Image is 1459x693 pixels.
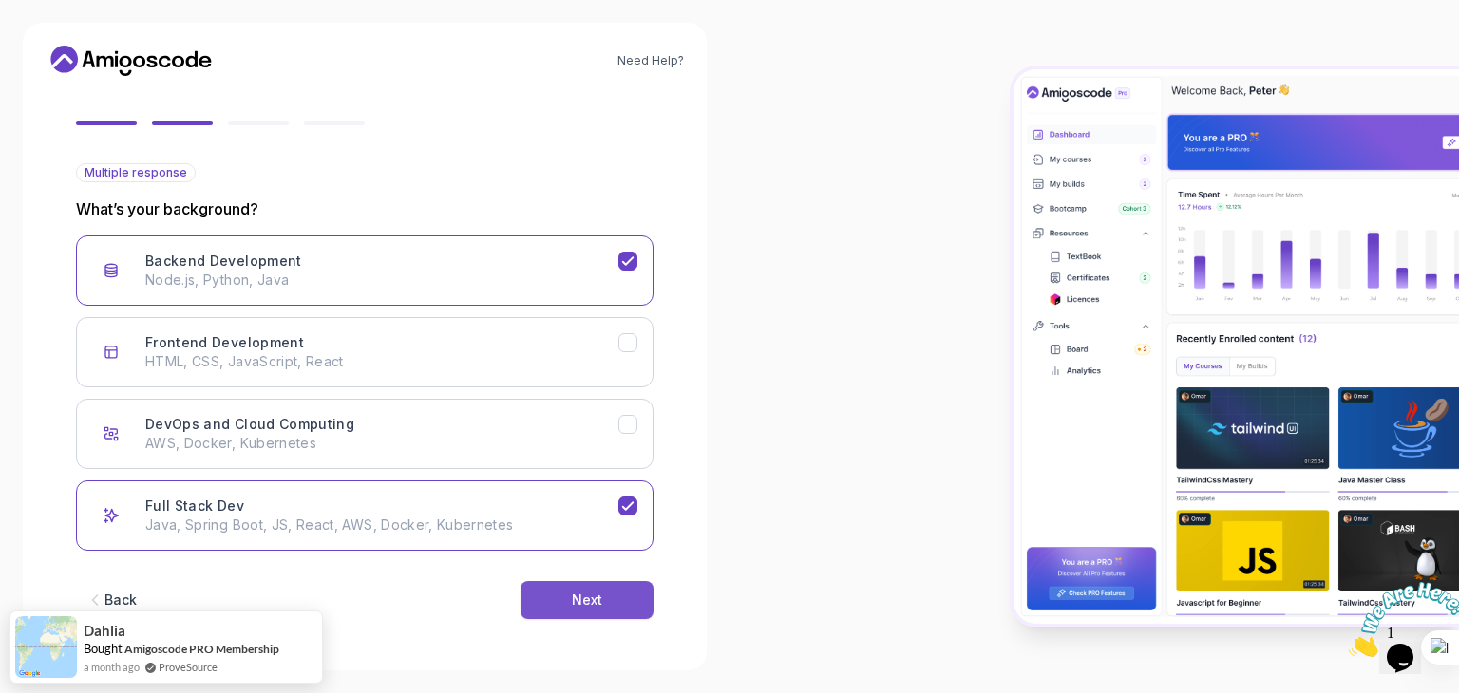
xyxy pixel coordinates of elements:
[521,581,654,619] button: Next
[145,252,302,271] h3: Backend Development
[145,496,244,515] h3: Full Stack Dev
[76,480,654,551] button: Full Stack Dev
[159,659,218,675] a: ProveSource
[76,399,654,469] button: DevOps and Cloud Computing
[145,352,618,371] p: HTML, CSS, JavaScript, React
[76,197,654,220] p: What’s your background?
[84,659,140,675] span: a month ago
[145,333,304,352] h3: Frontend Development
[85,165,187,180] span: Multiple response
[76,317,654,387] button: Frontend Development
[76,581,146,619] button: Back
[8,8,15,24] span: 1
[15,616,77,678] img: provesource social proof notification image
[145,271,618,290] p: Node.js, Python, Java
[8,8,125,83] img: Chat attention grabber
[76,235,654,306] button: Backend Development
[145,434,618,453] p: AWS, Docker, Kubernetes
[84,641,123,656] span: Bought
[572,590,602,609] div: Next
[1341,574,1459,665] iframe: chat widget
[124,642,279,656] a: Amigoscode PRO Membership
[1014,69,1459,624] img: Amigoscode Dashboard
[46,46,217,76] a: Home link
[145,415,354,434] h3: DevOps and Cloud Computing
[617,53,684,68] a: Need Help?
[104,590,137,609] div: Back
[84,623,125,639] span: Dahlia
[145,515,618,534] p: Java, Spring Boot, JS, React, AWS, Docker, Kubernetes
